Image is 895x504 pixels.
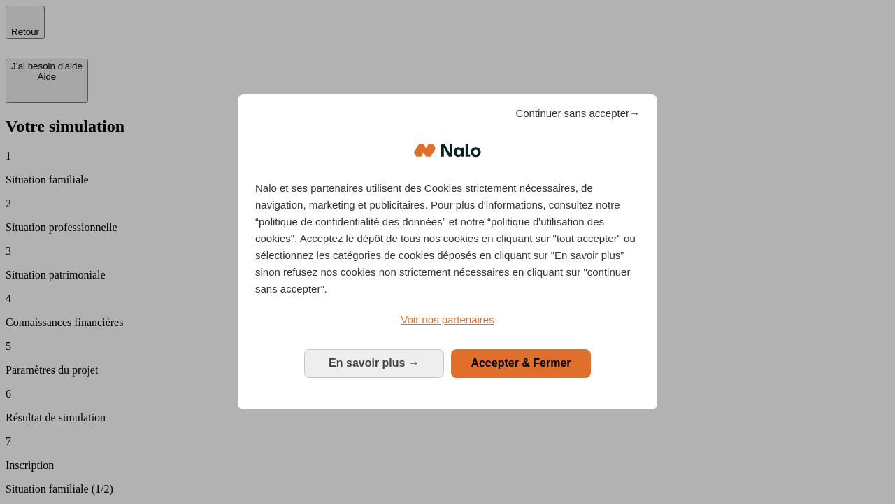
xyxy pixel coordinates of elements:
a: Voir nos partenaires [255,311,640,328]
button: En savoir plus: Configurer vos consentements [304,349,444,377]
p: Nalo et ses partenaires utilisent des Cookies strictement nécessaires, de navigation, marketing e... [255,180,640,297]
span: Voir nos partenaires [401,314,494,325]
div: Bienvenue chez Nalo Gestion du consentement [238,94,657,409]
span: Continuer sans accepter→ [515,105,640,122]
img: Logo [414,129,481,171]
button: Accepter & Fermer: Accepter notre traitement des données et fermer [451,349,591,377]
span: En savoir plus → [329,357,420,369]
span: Accepter & Fermer [471,357,571,369]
